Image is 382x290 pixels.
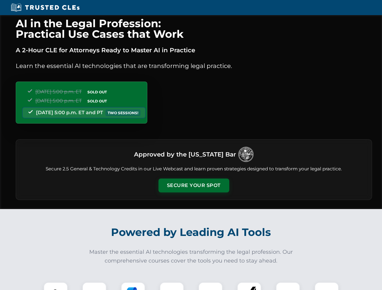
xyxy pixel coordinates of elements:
p: Learn the essential AI technologies that are transforming legal practice. [16,61,372,71]
h3: Approved by the [US_STATE] Bar [134,149,236,160]
p: Master the essential AI technologies transforming the legal profession. Our comprehensive courses... [85,248,297,265]
p: Secure 2.5 General & Technology Credits in our Live Webcast and learn proven strategies designed ... [23,166,364,172]
h2: Powered by Leading AI Tools [24,222,359,243]
span: SOLD OUT [85,98,109,104]
button: Secure Your Spot [158,179,229,192]
img: Logo [238,147,253,162]
span: SOLD OUT [85,89,109,95]
span: [DATE] 5:00 p.m. ET [35,89,82,95]
h1: AI in the Legal Profession: Practical Use Cases that Work [16,18,372,39]
span: [DATE] 5:00 p.m. ET [35,98,82,104]
p: A 2-Hour CLE for Attorneys Ready to Master AI in Practice [16,45,372,55]
img: Trusted CLEs [9,3,81,12]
